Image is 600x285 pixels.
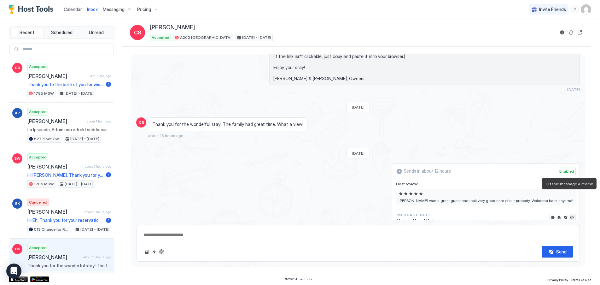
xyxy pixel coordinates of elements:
a: Terms Of Use [571,276,591,282]
span: 1 [108,218,109,223]
span: Messaging [103,7,125,12]
span: A202 [GEOGRAPHIC_DATA] [180,35,231,40]
div: Open Intercom Messenger [6,264,21,279]
span: Terms Of Use [571,278,591,282]
span: © 2025 Host Tools [285,277,312,281]
span: [DATE] [352,151,364,156]
span: Message Rule [397,212,435,218]
a: Calendar [64,6,82,13]
span: [PERSON_NAME] was a great guest and took very good care of our property. Welcome back anytime! [399,198,573,203]
a: Google Play Store [30,276,49,282]
span: Recent [20,30,34,35]
span: 1785 MSW [34,181,54,187]
button: Unread [79,28,113,37]
a: Privacy Policy [547,276,568,282]
div: User profile [581,4,591,15]
span: [PERSON_NAME] [27,254,81,260]
span: [DATE] [352,105,364,110]
div: tab-group [9,27,114,39]
input: Input Field [20,44,114,55]
button: Quick reply [150,248,158,256]
span: [PERSON_NAME] [27,118,84,124]
span: Accepted [152,35,169,40]
span: Accepted [29,64,47,69]
span: [DATE] - [DATE] [80,272,109,277]
button: Scheduled [45,28,79,37]
div: Send [556,248,567,255]
span: [PERSON_NAME] [27,163,82,170]
button: Sync reservation [567,29,575,36]
span: [DATE] - [DATE] [70,136,99,142]
span: Cancelled [29,199,47,205]
span: Accepted [29,245,47,251]
div: menu [571,6,579,13]
span: Hi Eh, Thank you for your reservation for [DATE] to [GEOGRAPHIC_DATA][DATE] in A Chance for Roman... [27,217,103,223]
span: Invite Friends [539,7,566,12]
span: EK [15,201,20,206]
span: [PERSON_NAME] [150,24,195,31]
a: App Store [9,276,28,282]
span: [PERSON_NAME] [27,209,82,215]
span: Host review: [396,181,576,186]
span: about 10 hours ago [83,255,111,259]
button: ChatGPT Auto Reply [158,248,166,256]
span: 3 minutes ago [90,74,111,78]
span: about 1 hour ago [87,119,111,123]
span: A202 [GEOGRAPHIC_DATA] [34,272,70,277]
span: Disable message & review [546,181,593,186]
button: Edit review [550,214,556,221]
span: about 13 hours ago [148,133,183,138]
span: Scheduled [51,30,73,35]
span: Lo Ipsumdo, Sitam con adi elit seddoeiusmo tem Inc, Utlabor 29et, 0231 do Mag, Aliquae 09ad, 9600... [27,127,111,133]
span: SW [14,156,20,161]
span: [DATE] - [DATE] [65,181,94,187]
button: Send [542,246,573,258]
span: Accepted [29,154,47,160]
span: [DATE] - [DATE] [65,91,94,96]
span: 1 [108,82,109,87]
a: Inbox [87,6,98,13]
span: Enabled [559,169,574,174]
span: Unread [89,30,104,35]
span: CS [15,246,20,252]
span: about 8 hours ago [84,210,111,214]
span: Hi [PERSON_NAME], Thank you for your reservation for [DATE] to [DATE] in Tucked In Vacation Renta... [27,172,103,178]
span: 1785 MSW [34,91,54,96]
span: Thank you for the wonderful stay! The family had great time. What a view! [152,122,303,127]
span: about 6 hours ago [84,164,111,169]
span: [DATE] - [DATE] [80,227,109,232]
span: Calendar [64,7,82,12]
button: Recent [10,28,44,37]
button: Reservation information [558,29,566,36]
button: Upload image [143,248,150,256]
span: 513 Chance for Romance [34,227,70,232]
span: 527 Hoot Owl [34,136,60,142]
button: Open reservation [576,29,584,36]
a: Host Tools Logo [9,5,56,14]
span: [DATE] - [DATE] [242,35,271,40]
span: DR [15,65,20,71]
button: Send now [562,214,569,221]
span: Review Guest Rule [397,218,435,223]
span: CS [134,29,141,36]
span: Pricing [137,7,151,12]
span: Accepted [29,109,47,115]
span: Inbox [87,7,98,12]
button: Edit rule [556,214,562,221]
span: 1 [108,173,109,177]
span: Privacy Policy [547,278,568,282]
span: CS [139,120,144,125]
span: Thank you for the wonderful stay! The family had great time. What a view! [27,263,111,269]
span: AP [15,110,20,116]
span: [PERSON_NAME] [27,73,88,79]
button: Disable message & review [569,214,575,221]
span: [DATE] [567,87,580,92]
span: Sends in about 12 hours [404,168,451,174]
span: Thank you to the both of you for wishing to stay with us again! 🙂 [27,82,103,87]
